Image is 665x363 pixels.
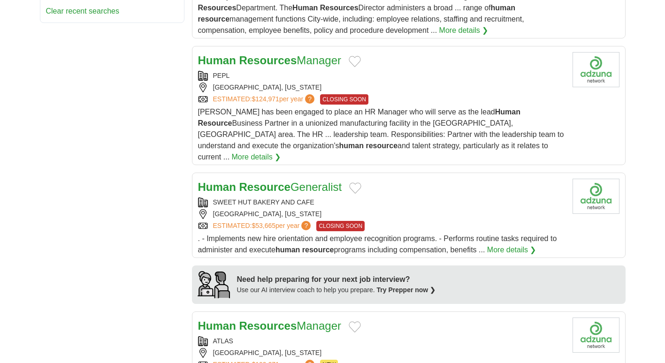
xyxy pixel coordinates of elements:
[491,4,515,12] strong: human
[301,221,311,230] span: ?
[198,319,236,332] strong: Human
[198,71,565,81] div: PEPL
[198,54,341,67] a: Human ResourcesManager
[213,94,317,105] a: ESTIMATED:$124,971per year?
[198,319,341,332] a: Human ResourcesManager
[232,151,281,163] a: More details ❯
[495,108,520,116] strong: Human
[213,221,313,231] a: ESTIMATED:$53,665per year?
[198,181,236,193] strong: Human
[198,348,565,358] div: [GEOGRAPHIC_DATA], [US_STATE]
[305,94,314,104] span: ?
[366,142,397,150] strong: resource
[198,54,236,67] strong: Human
[292,4,318,12] strong: Human
[198,197,565,207] div: SWEET HUT BAKERY AND CAFE
[252,95,279,103] span: $124,971
[316,221,365,231] span: CLOSING SOON
[339,142,364,150] strong: human
[302,246,334,254] strong: resource
[198,234,557,254] span: . - Implements new hire orientation and employee recognition programs. - Performs routine tasks r...
[487,244,536,256] a: More details ❯
[349,321,361,333] button: Add to favorite jobs
[320,94,368,105] span: CLOSING SOON
[198,4,237,12] strong: Resources
[198,108,564,161] span: [PERSON_NAME] has been engaged to place an HR Manager who will serve as the lead Business Partner...
[573,318,619,353] img: Company logo
[198,83,565,92] div: [GEOGRAPHIC_DATA], [US_STATE]
[573,52,619,87] img: Company logo
[320,4,359,12] strong: Resources
[198,119,232,127] strong: Resource
[237,285,436,295] div: Use our AI interview coach to help you prepare.
[239,181,290,193] strong: Resource
[439,25,489,36] a: More details ❯
[275,246,300,254] strong: human
[252,222,275,229] span: $53,665
[239,319,297,332] strong: Resources
[198,181,342,193] a: Human ResourceGeneralist
[573,179,619,214] img: Company logo
[239,54,297,67] strong: Resources
[198,15,230,23] strong: resource
[198,336,565,346] div: ATLAS
[46,7,120,15] a: Clear recent searches
[198,209,565,219] div: [GEOGRAPHIC_DATA], [US_STATE]
[237,274,436,285] div: Need help preparing for your next job interview?
[349,182,361,194] button: Add to favorite jobs
[349,56,361,67] button: Add to favorite jobs
[377,286,436,294] a: Try Prepper now ❯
